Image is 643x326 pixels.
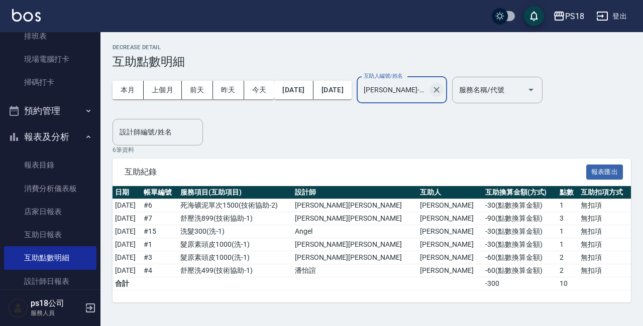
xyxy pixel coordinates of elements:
[292,251,417,264] td: [PERSON_NAME][PERSON_NAME]
[4,71,96,94] a: 掃碼打卡
[141,199,178,212] td: # 6
[557,238,578,251] td: 1
[182,81,213,99] button: 前天
[4,223,96,246] a: 互助日報表
[292,238,417,251] td: [PERSON_NAME][PERSON_NAME]
[178,225,292,238] td: 洗髮300 ( 洗-1 )
[113,55,631,69] h3: 互助點數明細
[4,124,96,150] button: 報表及分析
[565,10,584,23] div: PS18
[141,264,178,277] td: # 4
[557,251,578,264] td: 2
[483,212,557,225] td: -90 ( 點數換算金額 )
[125,167,586,177] span: 互助紀錄
[483,251,557,264] td: -60 ( 點數換算金額 )
[578,238,631,251] td: 無扣項
[12,9,41,22] img: Logo
[483,225,557,238] td: -30 ( 點數換算金額 )
[557,277,578,290] td: 10
[578,186,631,199] th: 互助扣項方式
[483,264,557,277] td: -60 ( 點數換算金額 )
[483,199,557,212] td: -30 ( 點數換算金額 )
[4,177,96,200] a: 消費分析儀表板
[4,48,96,71] a: 現場電腦打卡
[178,238,292,251] td: 髮原素頭皮1000 ( 洗-1 )
[113,264,141,277] td: [DATE]
[557,264,578,277] td: 2
[141,225,178,238] td: # 15
[141,238,178,251] td: # 1
[292,212,417,225] td: [PERSON_NAME][PERSON_NAME]
[417,186,483,199] th: 互助人
[4,153,96,177] a: 報表目錄
[113,44,631,51] h2: Decrease Detail
[113,277,141,290] td: 合計
[113,251,141,264] td: [DATE]
[8,298,28,318] img: Person
[578,225,631,238] td: 無扣項
[113,199,141,212] td: [DATE]
[430,83,444,97] button: Clear
[178,199,292,212] td: 死海礦泥單次1500 ( 技術協助-2 )
[292,199,417,212] td: [PERSON_NAME][PERSON_NAME]
[313,81,352,99] button: [DATE]
[586,165,623,180] button: 報表匯出
[4,270,96,293] a: 設計師日報表
[417,238,483,251] td: [PERSON_NAME]
[31,308,82,317] p: 服務人員
[578,199,631,212] td: 無扣項
[292,225,417,238] td: Angel
[141,186,178,199] th: 帳單編號
[178,264,292,277] td: 舒壓洗499 ( 技術協助-1 )
[557,225,578,238] td: 1
[364,72,403,80] label: 互助人編號/姓名
[113,225,141,238] td: [DATE]
[483,277,557,290] td: -300
[113,186,141,199] th: 日期
[483,186,557,199] th: 互助換算金額(方式)
[417,199,483,212] td: [PERSON_NAME]
[4,25,96,48] a: 排班表
[4,200,96,223] a: 店家日報表
[178,251,292,264] td: 髮原素頭皮1000 ( 洗-1 )
[483,238,557,251] td: -30 ( 點數換算金額 )
[557,199,578,212] td: 1
[417,264,483,277] td: [PERSON_NAME]
[113,212,141,225] td: [DATE]
[524,6,544,26] button: save
[113,145,631,154] p: 6 筆資料
[4,246,96,269] a: 互助點數明細
[417,212,483,225] td: [PERSON_NAME]
[292,186,417,199] th: 設計師
[4,98,96,124] button: 預約管理
[578,212,631,225] td: 無扣項
[578,264,631,277] td: 無扣項
[141,251,178,264] td: # 3
[549,6,588,27] button: PS18
[557,212,578,225] td: 3
[113,238,141,251] td: [DATE]
[244,81,275,99] button: 今天
[557,186,578,199] th: 點數
[141,212,178,225] td: # 7
[178,186,292,199] th: 服務項目(互助項目)
[578,251,631,264] td: 無扣項
[113,81,144,99] button: 本月
[523,82,539,98] button: Open
[592,7,631,26] button: 登出
[144,81,182,99] button: 上個月
[586,167,623,176] a: 報表匯出
[178,212,292,225] td: 舒壓洗899 ( 技術協助-1 )
[31,298,82,308] h5: ps18公司
[417,225,483,238] td: [PERSON_NAME]
[417,251,483,264] td: [PERSON_NAME]
[292,264,417,277] td: 潘怡諠
[213,81,244,99] button: 昨天
[274,81,313,99] button: [DATE]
